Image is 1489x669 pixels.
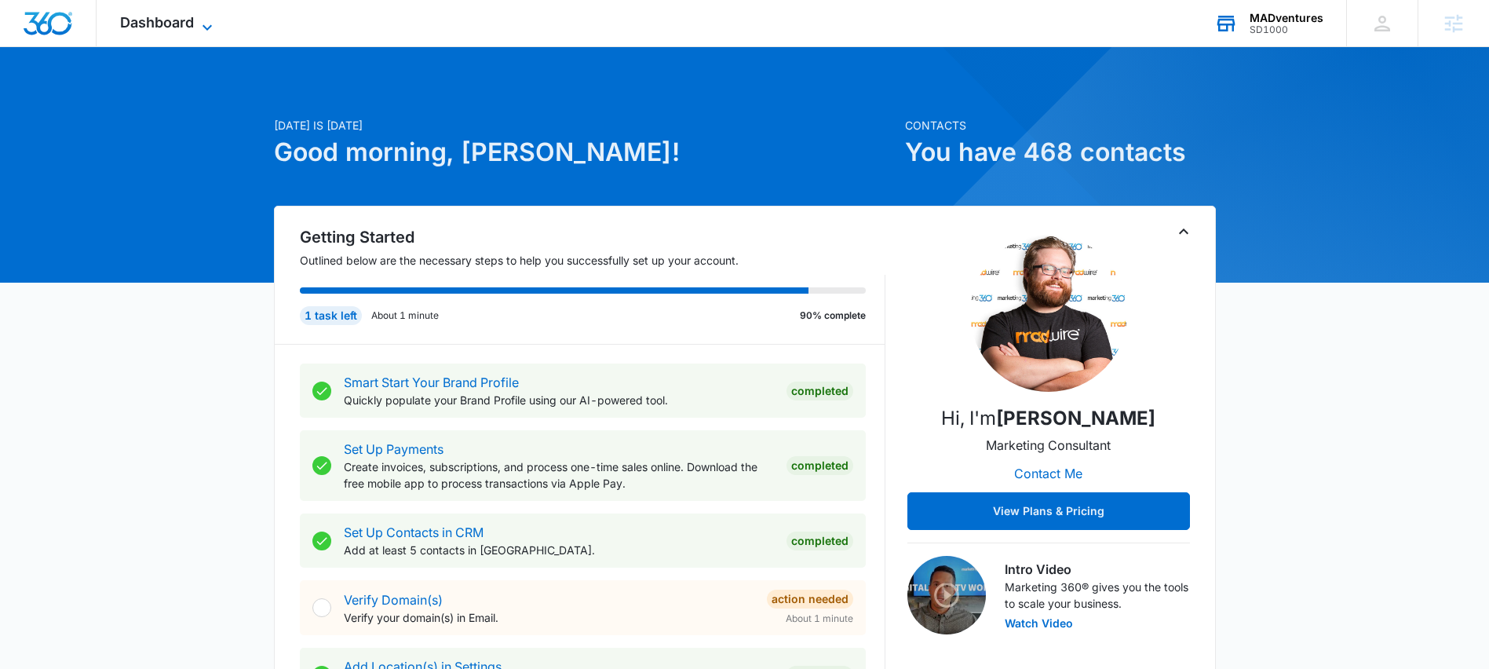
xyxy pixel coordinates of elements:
div: account name [1250,12,1323,24]
div: account id [1250,24,1323,35]
p: 90% complete [800,309,866,323]
button: Toggle Collapse [1174,222,1193,241]
div: Completed [786,532,853,550]
p: Outlined below are the necessary steps to help you successfully set up your account. [300,252,885,269]
button: View Plans & Pricing [907,492,1190,530]
a: Set Up Contacts in CRM [344,525,484,540]
div: Action Needed [767,590,853,609]
strong: [PERSON_NAME] [996,407,1155,430]
p: Contacts [905,117,1216,133]
div: Completed [786,382,853,400]
p: Quickly populate your Brand Profile using our AI-powered tool. [344,392,774,408]
h3: Intro Video [1005,560,1190,579]
div: Completed [786,456,853,475]
button: Watch Video [1005,618,1073,629]
div: 1 task left [300,306,362,325]
img: Tyler Peterson [970,235,1127,392]
span: About 1 minute [786,612,853,626]
p: Marketing 360® gives you the tools to scale your business. [1005,579,1190,612]
p: [DATE] is [DATE] [274,117,896,133]
p: Hi, I'm [941,404,1155,433]
p: Add at least 5 contacts in [GEOGRAPHIC_DATA]. [344,542,774,558]
h1: Good morning, [PERSON_NAME]! [274,133,896,171]
span: Dashboard [120,14,194,31]
p: Verify your domain(s) in Email. [344,609,754,626]
a: Set Up Payments [344,441,443,457]
h1: You have 468 contacts [905,133,1216,171]
button: Contact Me [998,455,1098,492]
a: Verify Domain(s) [344,592,443,608]
a: Smart Start Your Brand Profile [344,375,519,390]
img: Intro Video [907,556,986,634]
p: Marketing Consultant [986,436,1111,455]
p: Create invoices, subscriptions, and process one-time sales online. Download the free mobile app t... [344,459,774,492]
h2: Getting Started [300,225,885,249]
p: About 1 minute [371,309,439,323]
